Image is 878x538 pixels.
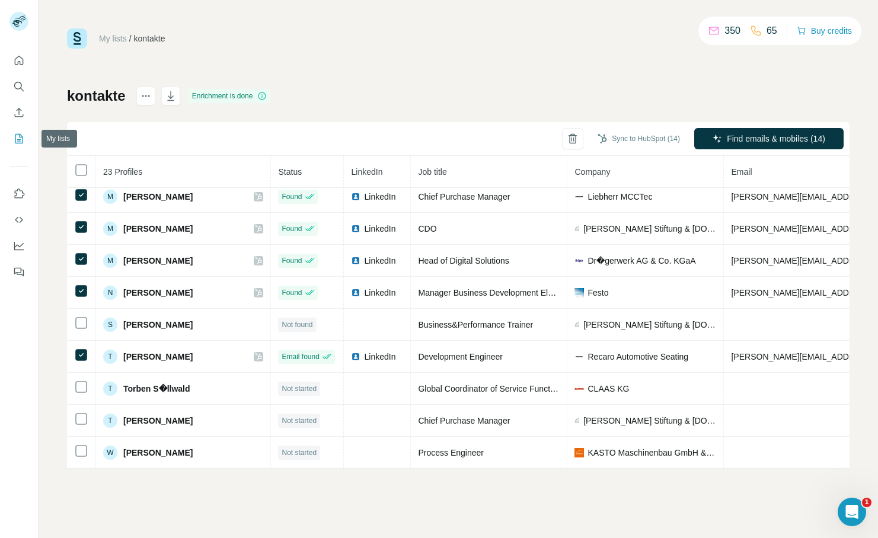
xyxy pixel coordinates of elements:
div: S [103,318,117,332]
span: [PERSON_NAME] [123,319,193,331]
span: Not started [282,383,317,394]
div: M [103,190,117,204]
span: [PERSON_NAME] [123,447,193,459]
span: Process Engineer [418,448,484,457]
img: company-logo [574,288,584,297]
button: Use Surfe API [9,209,28,230]
span: [PERSON_NAME] [123,415,193,427]
img: company-logo [574,256,584,265]
span: [PERSON_NAME] Stiftung & [DOMAIN_NAME] [PERSON_NAME] [583,223,716,235]
span: LinkedIn [364,287,395,299]
a: My lists [99,34,127,43]
img: LinkedIn logo [351,256,360,265]
img: company-logo [574,384,584,393]
div: N [103,286,117,300]
button: Sync to HubSpot (14) [589,130,688,148]
span: Email [731,167,752,177]
span: [PERSON_NAME] [123,255,193,267]
span: Torben S�llwald [123,383,190,395]
img: LinkedIn logo [351,352,360,361]
img: LinkedIn logo [351,224,360,233]
span: 1 [862,498,871,507]
img: company-logo [574,352,584,361]
span: Business&Performance Trainer [418,320,533,329]
img: company-logo [574,192,584,201]
button: Quick start [9,50,28,71]
span: Found [282,223,302,234]
button: Use Surfe on LinkedIn [9,183,28,204]
img: LinkedIn logo [351,288,360,297]
button: Find emails & mobiles (14) [694,128,844,149]
span: [PERSON_NAME] [123,351,193,363]
span: LinkedIn [364,223,395,235]
button: Buy credits [797,23,852,39]
button: Dashboard [9,235,28,257]
p: 350 [724,24,740,38]
span: [PERSON_NAME] [123,191,193,203]
div: T [103,350,117,364]
span: Status [278,167,302,177]
span: CLAAS KG [588,383,629,395]
div: W [103,446,117,460]
span: Head of Digital Solutions [418,256,509,265]
span: Global Coordinator of Service Function Material Flow Technologies [418,384,663,393]
img: Surfe Logo [67,28,87,49]
span: Find emails & mobiles (14) [727,133,825,145]
span: Found [282,191,302,202]
span: Email found [282,351,319,362]
iframe: Intercom live chat [838,498,866,526]
button: Feedback [9,261,28,283]
span: Found [282,287,302,298]
span: Chief Purchase Manager [418,416,510,425]
li: / [129,33,132,44]
h1: kontakte [67,87,126,105]
span: Not started [282,415,317,426]
span: Not found [282,319,312,330]
span: CDO [418,224,436,233]
div: M [103,222,117,236]
div: kontakte [134,33,165,44]
span: [PERSON_NAME] [123,223,193,235]
span: Not started [282,447,317,458]
span: LinkedIn [364,191,395,203]
span: Development Engineer [418,352,502,361]
span: Festo [588,287,608,299]
span: Job title [418,167,446,177]
span: LinkedIn [351,167,382,177]
span: 23 Profiles [103,167,142,177]
span: [PERSON_NAME] Stiftung & [DOMAIN_NAME] [PERSON_NAME] [583,415,716,427]
span: LinkedIn [364,351,395,363]
div: T [103,382,117,396]
span: Company [574,167,610,177]
img: company-logo [574,448,584,457]
span: Dr�gerwerk AG & Co. KGaA [588,255,695,267]
span: [PERSON_NAME] [123,287,193,299]
button: My lists [9,128,28,149]
span: LinkedIn [364,255,395,267]
button: Search [9,76,28,97]
span: Manager Business Development Electric Automation [418,288,611,297]
span: Liebherr MCCTec [588,191,652,203]
button: Enrich CSV [9,102,28,123]
span: Found [282,255,302,266]
div: T [103,414,117,428]
div: Enrichment is done [189,89,271,103]
p: 65 [767,24,777,38]
div: M [103,254,117,268]
img: LinkedIn logo [351,192,360,201]
span: [PERSON_NAME] Stiftung & [DOMAIN_NAME] [PERSON_NAME] [583,319,716,331]
span: Recaro Automotive Seating [588,351,688,363]
span: KASTO Maschinenbau GmbH & Co. KG [588,447,716,459]
span: Chief Purchase Manager [418,192,510,201]
button: actions [136,87,155,105]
